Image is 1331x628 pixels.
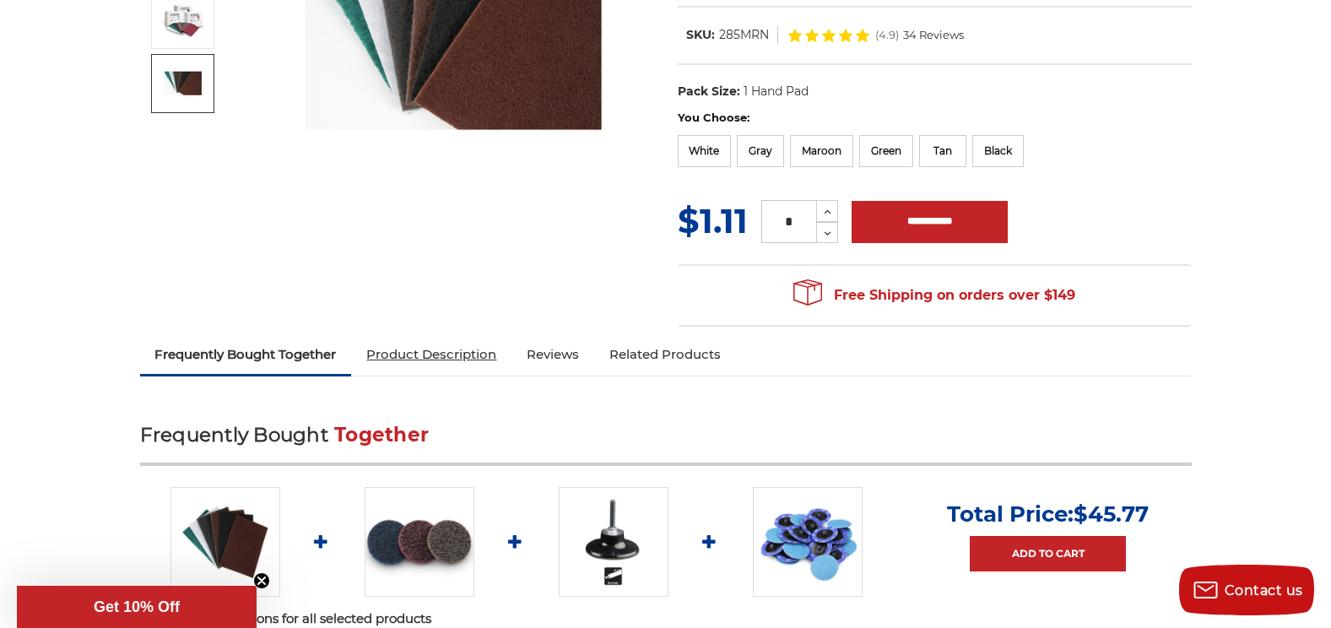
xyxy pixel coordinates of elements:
span: Get 10% Off [94,598,180,615]
p: Total Price: [947,501,1149,528]
span: $45.77 [1074,501,1149,528]
img: Non Woven 6"x9" Scuff, Clean & Finish Hand Pads [170,487,280,597]
button: Contact us [1179,565,1314,615]
button: Close teaser [253,572,270,589]
dt: Pack Size: [678,83,740,100]
span: Free Shipping on orders over $149 [793,279,1075,312]
dt: SKU: [686,26,715,44]
a: Add to Cart [970,536,1126,571]
a: Product Description [351,336,511,373]
dd: 285MRN [719,26,769,44]
span: Contact us [1225,582,1303,598]
span: (4.9) [875,30,899,41]
div: Get 10% OffClose teaser [17,586,257,628]
a: Reviews [511,336,594,373]
a: Related Products [594,336,736,373]
span: Together [334,423,429,447]
dd: 1 Hand Pad [744,83,809,100]
span: 34 Reviews [903,30,964,41]
label: You Choose: [678,110,1192,127]
img: Non Woven 6"x9" Scuff, Clean & Finish Hand Pads [162,68,204,100]
a: Frequently Bought Together [140,336,352,373]
span: Frequently Bought [140,423,328,447]
span: $1.11 [678,200,748,241]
